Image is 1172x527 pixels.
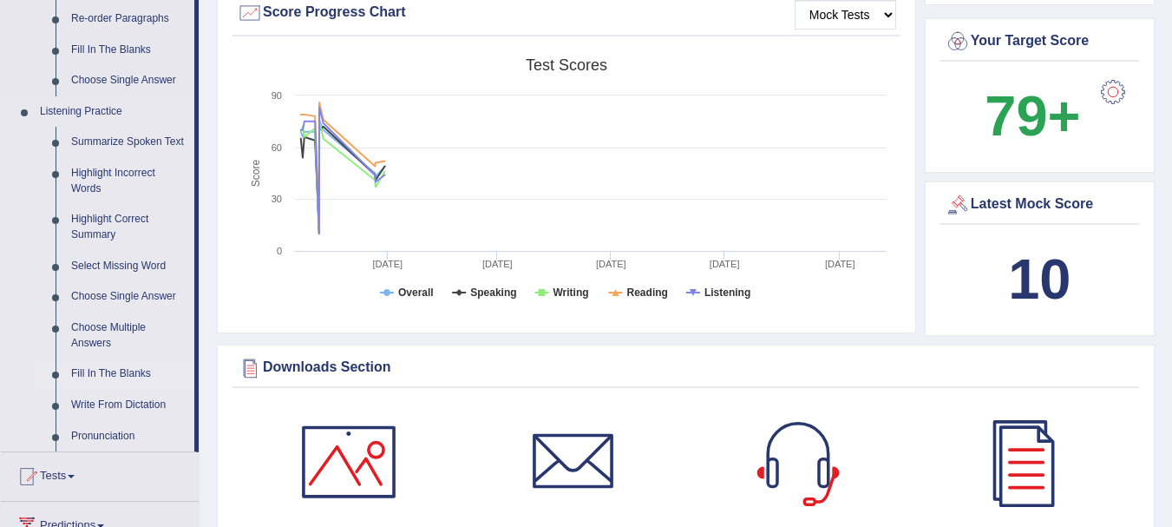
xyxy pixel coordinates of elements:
[985,84,1080,148] b: 79+
[945,29,1135,55] div: Your Target Score
[553,287,588,299] tspan: Writing
[63,390,194,421] a: Write From Dictation
[63,421,194,452] a: Pronunciation
[1008,247,1071,311] b: 10
[63,158,194,204] a: Highlight Incorrect Words
[63,65,194,96] a: Choose Single Answer
[250,160,262,188] tspan: Score
[272,90,282,101] text: 90
[272,194,282,204] text: 30
[482,259,513,269] tspan: [DATE]
[627,287,668,299] tspan: Reading
[63,251,194,282] a: Select Missing Word
[272,142,282,153] text: 60
[63,313,194,359] a: Choose Multiple Answers
[63,359,194,390] a: Fill In The Blanks
[470,287,516,299] tspan: Speaking
[372,259,403,269] tspan: [DATE]
[63,204,194,250] a: Highlight Correct Summary
[63,35,194,66] a: Fill In The Blanks
[63,3,194,35] a: Re-order Paragraphs
[277,246,282,256] text: 0
[63,127,194,158] a: Summarize Spoken Text
[32,96,194,128] a: Listening Practice
[704,287,750,299] tspan: Listening
[526,56,607,74] tspan: Test scores
[1,452,199,496] a: Tests
[710,259,740,269] tspan: [DATE]
[237,355,1135,381] div: Downloads Section
[63,281,194,313] a: Choose Single Answer
[398,287,434,299] tspan: Overall
[596,259,626,269] tspan: [DATE]
[825,259,855,269] tspan: [DATE]
[945,192,1135,218] div: Latest Mock Score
